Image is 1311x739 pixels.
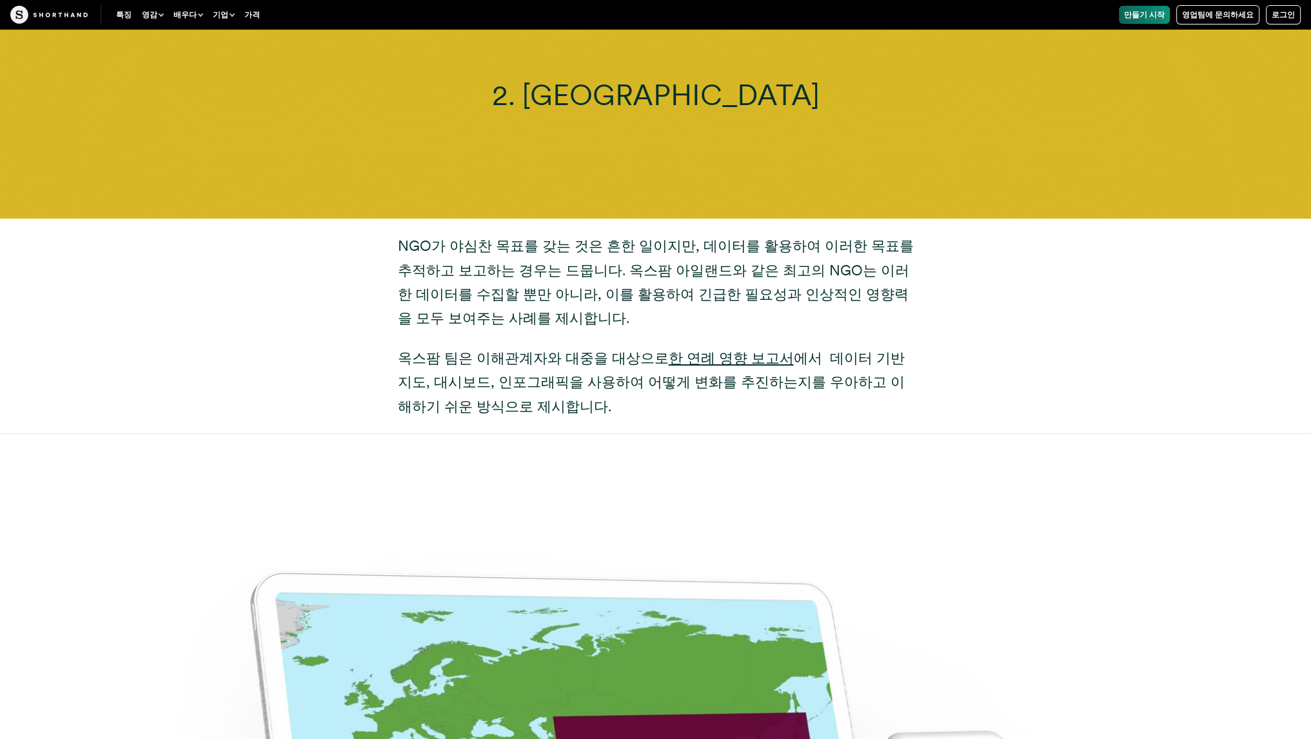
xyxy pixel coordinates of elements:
[398,350,905,415] font: 에서 데이터 기반 지도, 대시보드, 인포그래픽을 사용하여 어떻게 변화를 추진하는지를 우아하고 이해하기 쉬운 방식으로 제시합니다.
[116,10,132,19] font: 특징
[208,6,239,24] button: 기업
[1124,10,1165,19] font: 만들기 시작
[669,350,794,366] a: 한 연례 영향 보고서
[1119,6,1170,24] a: 만들기 시작
[168,6,208,24] button: 배우다
[1266,5,1301,25] a: 로그인
[1176,5,1259,25] a: 영업팀에 문의하세요
[239,6,265,24] a: 가격
[10,6,88,24] img: 공예
[398,237,914,326] font: NGO가 야심찬 목표를 갖는 것은 흔한 일이지만, 데이터를 활용하여 이러한 목표를 추적하고 보고하는 경우는 드뭅니다. 옥스팜 아일랜드와 같은 최고의 NGO는 이러한 데이터를 ...
[173,10,197,19] font: 배우다
[213,10,228,19] font: 기업
[142,10,157,19] font: 영감
[1182,10,1254,19] font: 영업팀에 문의하세요
[398,350,669,366] font: 옥스팜 팀은 이해관계자와 대중을 대상으로
[1272,10,1295,19] font: 로그인
[244,10,260,19] font: 가격
[137,6,168,24] button: 영감
[491,77,819,112] font: 2. [GEOGRAPHIC_DATA]
[111,6,137,24] a: 특징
